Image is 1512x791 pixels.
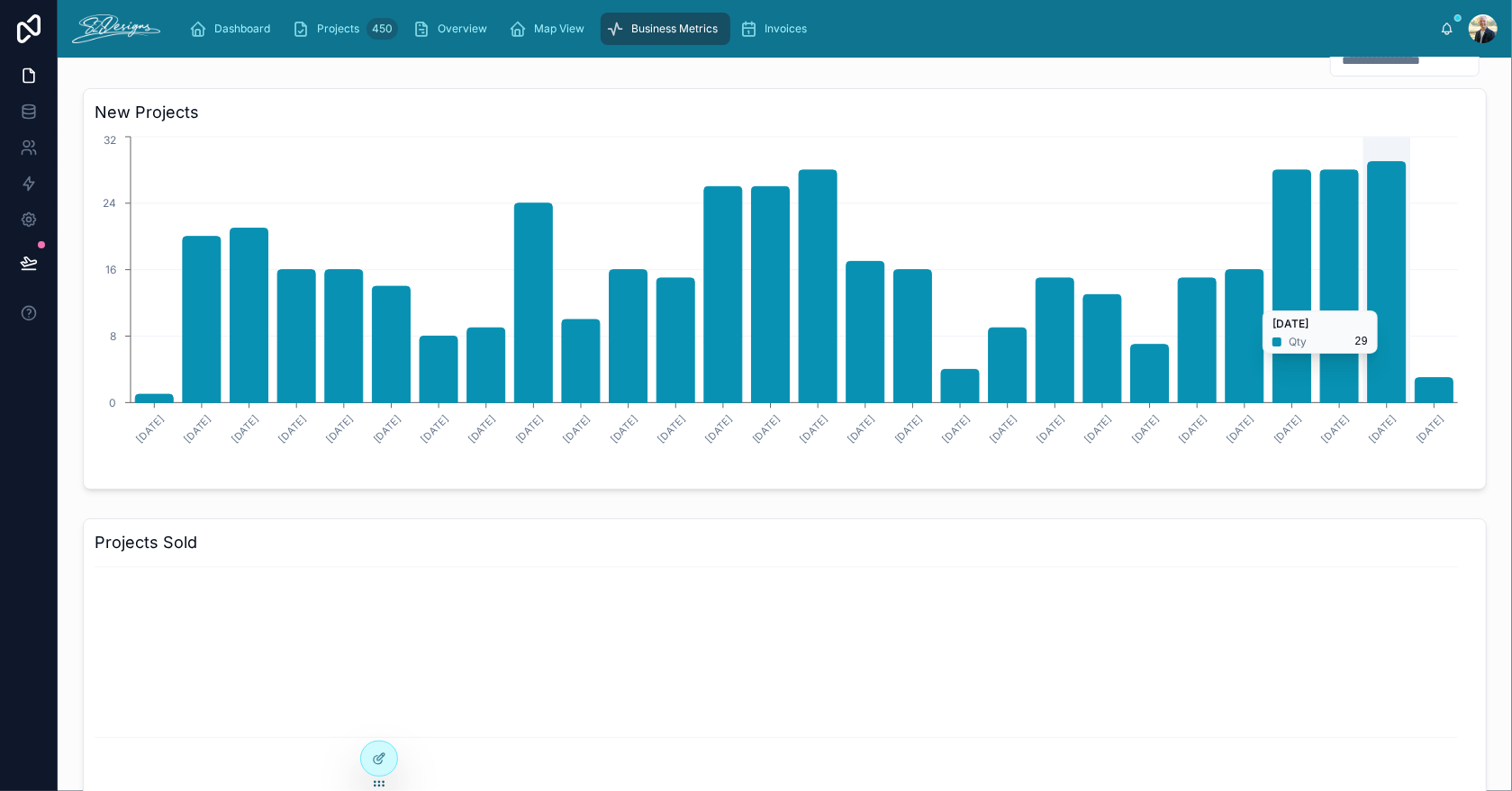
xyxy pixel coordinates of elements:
text: [DATE] [419,413,451,445]
text: [DATE] [1035,413,1067,445]
text: [DATE] [702,413,735,445]
text: [DATE] [323,413,356,445]
a: Overview [407,13,500,45]
div: 450 [367,18,398,40]
text: [DATE] [276,413,309,445]
text: [DATE] [892,413,925,445]
div: chart [95,132,1475,478]
text: [DATE] [940,413,973,445]
text: [DATE] [608,413,640,445]
tspan: 24 [103,196,116,210]
a: Dashboard [184,13,283,45]
span: Map View [534,22,584,36]
text: [DATE] [1082,413,1115,445]
text: [DATE] [1177,413,1209,445]
text: [DATE] [750,413,783,445]
text: [DATE] [1414,413,1446,445]
text: [DATE] [798,413,830,445]
span: Business Metrics [631,22,718,36]
text: [DATE] [560,413,593,445]
span: Dashboard [214,22,270,36]
text: [DATE] [371,413,403,445]
img: App logo [72,14,160,43]
a: Business Metrics [601,13,730,45]
text: [DATE] [987,413,1019,445]
h3: Projects Sold [95,530,1475,555]
text: [DATE] [466,413,498,445]
a: Invoices [734,13,819,45]
text: [DATE] [181,413,213,445]
a: Map View [503,13,597,45]
text: [DATE] [229,413,261,445]
span: Invoices [765,22,807,36]
a: Projects450 [286,13,403,45]
tspan: 16 [105,263,116,276]
tspan: 32 [104,133,116,147]
tspan: 0 [109,396,116,409]
text: [DATE] [656,413,688,445]
text: [DATE] [1366,413,1399,445]
text: [DATE] [134,413,167,445]
text: [DATE] [1129,413,1162,445]
div: scrollable content [175,9,1440,49]
text: [DATE] [1224,413,1256,445]
span: Projects [317,22,359,36]
text: [DATE] [1272,413,1304,445]
h3: New Projects [95,100,1475,125]
text: [DATE] [1319,413,1352,445]
tspan: 8 [110,329,116,343]
text: [DATE] [513,413,546,445]
span: Overview [438,22,487,36]
text: [DATE] [845,413,877,445]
